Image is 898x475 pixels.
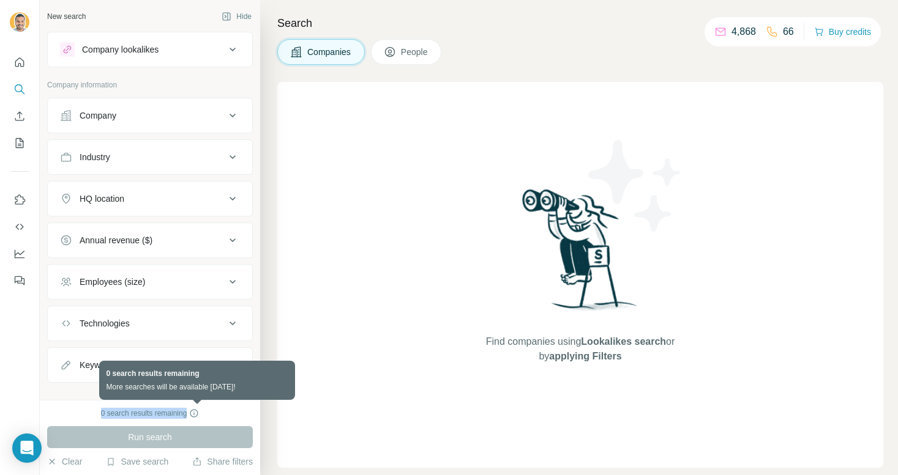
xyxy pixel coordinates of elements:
img: Avatar [10,12,29,32]
div: Technologies [80,317,130,330]
span: Lookalikes search [581,336,666,347]
button: Company [48,101,252,130]
span: Companies [307,46,352,58]
div: Annual revenue ($) [80,234,152,246]
div: New search [47,11,86,22]
p: Company information [47,79,253,90]
button: Keywords [48,350,252,380]
button: Enrich CSV [10,105,29,127]
button: Company lookalikes [48,35,252,64]
button: Industry [48,142,252,172]
button: Annual revenue ($) [48,226,252,255]
button: HQ location [48,184,252,213]
button: Technologies [48,309,252,338]
div: 0 search results remaining [101,408,200,419]
span: applying Filters [549,351,621,361]
img: Surfe Illustration - Woman searching with binoculars [517,186,644,322]
div: HQ location [80,193,124,205]
button: Employees (size) [48,267,252,296]
div: Company [80,109,116,122]
span: Find companies using or by [482,334,678,364]
button: Search [10,78,29,100]
button: Share filters [192,455,253,468]
button: Dashboard [10,243,29,265]
div: Keywords [80,359,117,371]
button: Hide [213,7,260,26]
h4: Search [277,15,883,32]
div: Open Intercom Messenger [12,433,42,463]
button: Use Surfe on LinkedIn [10,189,29,211]
button: My lists [10,132,29,154]
button: Use Surfe API [10,216,29,238]
p: 4,868 [731,24,756,39]
div: Employees (size) [80,276,145,288]
span: People [401,46,429,58]
button: Clear [47,455,82,468]
button: Buy credits [814,23,871,40]
button: Quick start [10,51,29,73]
button: Save search [106,455,168,468]
div: Company lookalikes [82,43,159,56]
img: Surfe Illustration - Stars [580,131,690,241]
div: Industry [80,151,110,163]
button: Feedback [10,270,29,292]
p: 66 [783,24,794,39]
